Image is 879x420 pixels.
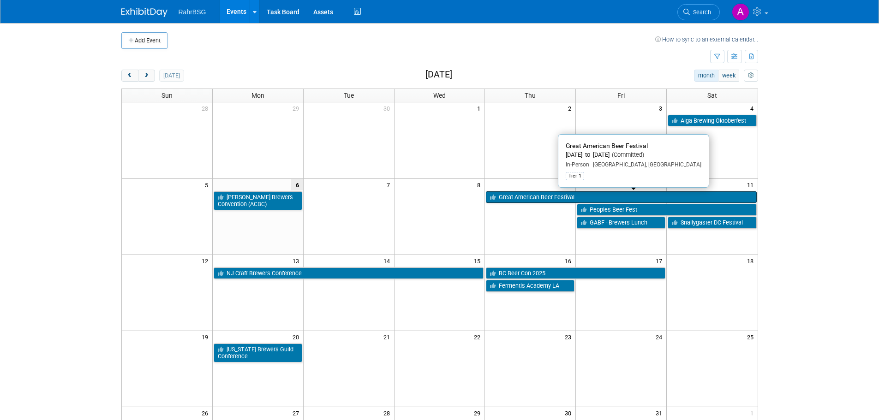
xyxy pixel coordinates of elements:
span: 12 [201,255,212,266]
span: 27 [292,407,303,419]
span: 20 [292,331,303,343]
h2: [DATE] [425,70,452,80]
a: GABF - Brewers Lunch [577,217,665,229]
span: 5 [204,179,212,190]
button: month [694,70,718,82]
div: [DATE] to [DATE] [566,151,701,159]
span: 18 [746,255,758,266]
span: Sun [161,92,173,99]
span: 11 [746,179,758,190]
span: 21 [383,331,394,343]
button: [DATE] [159,70,184,82]
a: BC Beer Con 2025 [486,267,665,279]
span: 13 [292,255,303,266]
span: 28 [201,102,212,114]
a: Fermentis Academy LA [486,280,574,292]
button: week [718,70,739,82]
span: Tue [344,92,354,99]
span: 16 [564,255,575,266]
span: (Committed) [610,151,644,158]
span: Sat [707,92,717,99]
span: 15 [473,255,484,266]
span: 29 [292,102,303,114]
span: RahrBSG [179,8,206,16]
span: 14 [383,255,394,266]
span: 25 [746,331,758,343]
span: 26 [201,407,212,419]
span: Mon [251,92,264,99]
span: 3 [658,102,666,114]
a: [US_STATE] Brewers Guild Conference [214,343,302,362]
a: Alga Brewing Oktoberfest [668,115,756,127]
span: 23 [564,331,575,343]
a: How to sync to an external calendar... [655,36,758,43]
button: Add Event [121,32,167,49]
span: Wed [433,92,446,99]
a: Great American Beer Festival [486,191,756,203]
span: Thu [525,92,536,99]
span: 6 [291,179,303,190]
span: 30 [383,102,394,114]
span: Great American Beer Festival [566,142,648,149]
span: 1 [749,407,758,419]
i: Personalize Calendar [748,73,754,79]
span: [GEOGRAPHIC_DATA], [GEOGRAPHIC_DATA] [589,161,701,168]
div: Tier 1 [566,172,584,180]
span: 24 [655,331,666,343]
span: Fri [617,92,625,99]
img: Ashley Grotewold [732,3,749,21]
span: Search [690,9,711,16]
button: prev [121,70,138,82]
span: 7 [386,179,394,190]
span: 4 [749,102,758,114]
span: 30 [564,407,575,419]
a: Snallygaster DC Festival [668,217,756,229]
span: 17 [655,255,666,266]
a: Peoples Beer Fest [577,204,756,216]
span: 28 [383,407,394,419]
span: 22 [473,331,484,343]
span: 31 [655,407,666,419]
a: [PERSON_NAME] Brewers Convention (ACBC) [214,191,302,210]
span: 19 [201,331,212,343]
span: 8 [476,179,484,190]
a: NJ Craft Brewers Conference [214,267,484,279]
button: myCustomButton [744,70,758,82]
span: 1 [476,102,484,114]
button: next [138,70,155,82]
a: Search [677,4,720,20]
span: In-Person [566,161,589,168]
span: 29 [473,407,484,419]
span: 2 [567,102,575,114]
img: ExhibitDay [121,8,167,17]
